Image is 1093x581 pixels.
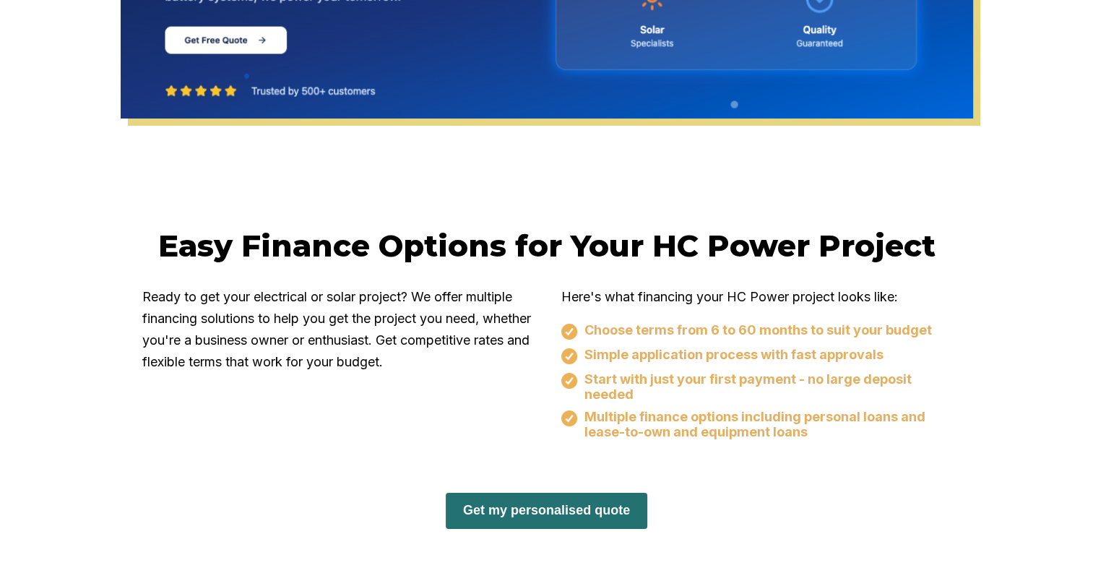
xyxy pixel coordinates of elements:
div: Simple application process with fast approvals [561,347,951,364]
p: Ready to get your electrical or solar project? We offer multiple financing solutions to help you ... [142,286,532,373]
div: Choose terms from 6 to 60 months to suit your budget [561,322,951,340]
img: eligibility orange tick [561,410,577,426]
div: Multiple finance options including personal loans and lease-to-own and equipment loans [561,409,951,439]
button: Get my personalised quote [446,493,647,529]
img: eligibility orange tick [561,373,577,389]
div: Start with just your first payment - no large deposit needed [561,371,951,402]
img: eligibility orange tick [561,348,577,364]
img: eligibility orange tick [561,324,577,340]
p: Here's what financing your HC Power project looks like: [561,286,951,308]
h2: Easy Finance Options for Your HC Power Project [142,227,951,264]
